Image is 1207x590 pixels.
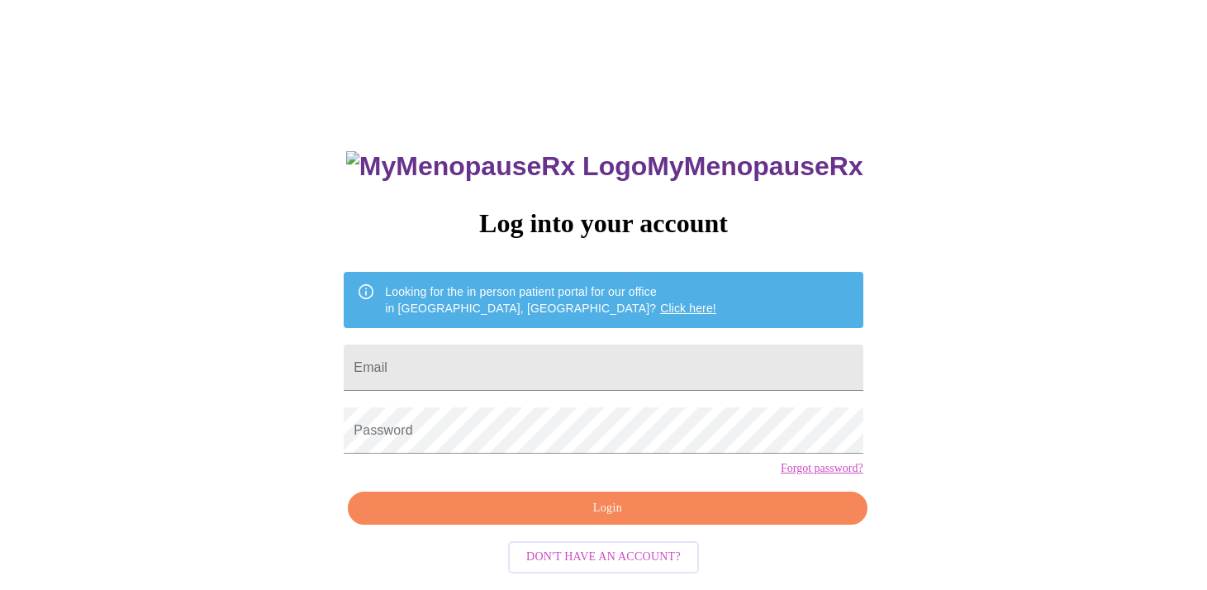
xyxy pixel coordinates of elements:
button: Don't have an account? [508,541,699,573]
h3: Log into your account [344,208,862,239]
a: Forgot password? [781,462,863,475]
a: Don't have an account? [504,549,703,563]
h3: MyMenopauseRx [346,151,863,182]
div: Looking for the in person patient portal for our office in [GEOGRAPHIC_DATA], [GEOGRAPHIC_DATA]? [385,277,716,323]
span: Login [367,498,848,519]
a: Click here! [660,302,716,315]
span: Don't have an account? [526,547,681,568]
button: Login [348,492,867,526]
img: MyMenopauseRx Logo [346,151,647,182]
